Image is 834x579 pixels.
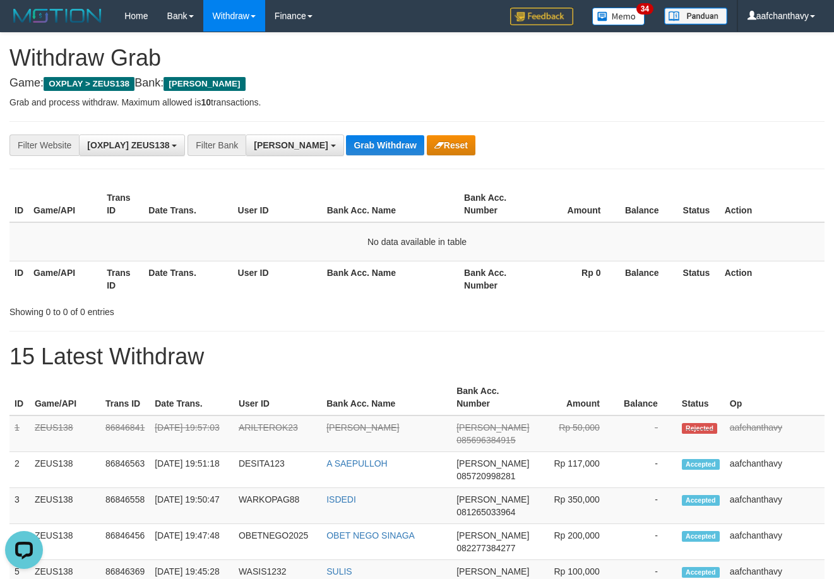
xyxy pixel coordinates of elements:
[346,135,424,155] button: Grab Withdraw
[720,261,825,297] th: Action
[326,458,388,469] a: A SAEPULLOH
[619,524,677,560] td: -
[254,140,328,150] span: [PERSON_NAME]
[30,488,100,524] td: ZEUS138
[9,6,105,25] img: MOTION_logo.png
[87,140,169,150] span: [OXPLAY] ZEUS138
[456,458,529,469] span: [PERSON_NAME]
[102,261,143,297] th: Trans ID
[619,379,677,415] th: Balance
[9,45,825,71] h1: Withdraw Grab
[534,452,619,488] td: Rp 117,000
[30,379,100,415] th: Game/API
[322,186,459,222] th: Bank Acc. Name
[456,530,529,540] span: [PERSON_NAME]
[30,524,100,560] td: ZEUS138
[234,524,321,560] td: OBETNEGO2025
[592,8,645,25] img: Button%20Memo.svg
[322,261,459,297] th: Bank Acc. Name
[321,379,451,415] th: Bank Acc. Name
[30,452,100,488] td: ZEUS138
[678,261,720,297] th: Status
[9,301,338,318] div: Showing 0 to 0 of 0 entries
[451,379,534,415] th: Bank Acc. Number
[150,379,234,415] th: Date Trans.
[326,494,356,504] a: ISDEDI
[234,452,321,488] td: DESITA123
[720,186,825,222] th: Action
[619,415,677,452] td: -
[9,222,825,261] td: No data available in table
[456,435,515,445] span: Copy 085696384915 to clipboard
[725,415,825,452] td: aafchanthavy
[233,186,322,222] th: User ID
[456,566,529,576] span: [PERSON_NAME]
[678,186,720,222] th: Status
[28,261,102,297] th: Game/API
[9,96,825,109] p: Grab and process withdraw. Maximum allowed is transactions.
[79,134,185,156] button: [OXPLAY] ZEUS138
[9,344,825,369] h1: 15 Latest Withdraw
[326,422,399,433] a: [PERSON_NAME]
[150,415,234,452] td: [DATE] 19:57:03
[9,186,28,222] th: ID
[456,494,529,504] span: [PERSON_NAME]
[682,459,720,470] span: Accepted
[427,135,475,155] button: Reset
[9,77,825,90] h4: Game: Bank:
[44,77,134,91] span: OXPLAY > ZEUS138
[28,186,102,222] th: Game/API
[9,524,30,560] td: 4
[677,379,725,415] th: Status
[246,134,343,156] button: [PERSON_NAME]
[326,530,415,540] a: OBET NEGO SINAGA
[9,261,28,297] th: ID
[234,379,321,415] th: User ID
[100,379,150,415] th: Trans ID
[143,186,232,222] th: Date Trans.
[9,379,30,415] th: ID
[459,261,532,297] th: Bank Acc. Number
[510,8,573,25] img: Feedback.jpg
[102,186,143,222] th: Trans ID
[9,488,30,524] td: 3
[456,507,515,517] span: Copy 081265033964 to clipboard
[100,488,150,524] td: 86846558
[234,415,321,452] td: ARILTEROK23
[619,488,677,524] td: -
[150,488,234,524] td: [DATE] 19:50:47
[150,452,234,488] td: [DATE] 19:51:18
[456,471,515,481] span: Copy 085720998281 to clipboard
[9,134,79,156] div: Filter Website
[532,261,619,297] th: Rp 0
[532,186,619,222] th: Amount
[682,423,717,434] span: Rejected
[682,567,720,578] span: Accepted
[100,415,150,452] td: 86846841
[682,531,720,542] span: Accepted
[459,186,532,222] th: Bank Acc. Number
[725,488,825,524] td: aafchanthavy
[534,379,619,415] th: Amount
[201,97,211,107] strong: 10
[725,524,825,560] td: aafchanthavy
[164,77,245,91] span: [PERSON_NAME]
[636,3,653,15] span: 34
[9,452,30,488] td: 2
[9,415,30,452] td: 1
[326,566,352,576] a: SULIS
[100,524,150,560] td: 86846456
[143,261,232,297] th: Date Trans.
[234,488,321,524] td: WARKOPAG88
[682,495,720,506] span: Accepted
[619,186,677,222] th: Balance
[664,8,727,25] img: panduan.png
[456,543,515,553] span: Copy 082277384277 to clipboard
[456,422,529,433] span: [PERSON_NAME]
[534,415,619,452] td: Rp 50,000
[30,415,100,452] td: ZEUS138
[534,488,619,524] td: Rp 350,000
[619,452,677,488] td: -
[233,261,322,297] th: User ID
[188,134,246,156] div: Filter Bank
